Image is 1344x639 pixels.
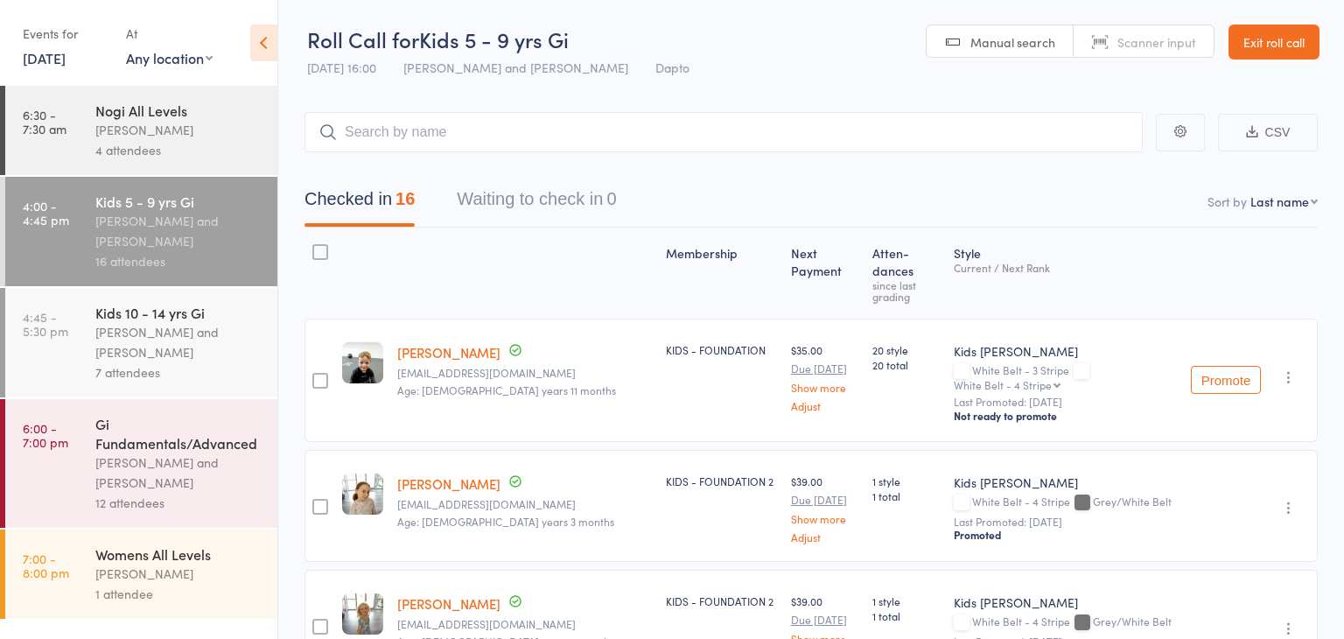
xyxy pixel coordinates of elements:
div: 16 attendees [95,251,262,271]
span: 1 style [872,593,939,608]
div: KIDS - FOUNDATION 2 [666,593,776,608]
time: 4:45 - 5:30 pm [23,310,68,338]
time: 4:00 - 4:45 pm [23,199,69,227]
div: Style [947,235,1184,311]
a: [DATE] [23,48,66,67]
a: 6:00 -7:00 pmGi Fundamentals/Advanced[PERSON_NAME] and [PERSON_NAME]12 attendees [5,399,277,528]
a: Show more [791,382,859,393]
img: image1740117391.png [342,474,383,515]
a: Adjust [791,400,859,411]
div: Kids 5 - 9 yrs Gi [95,192,262,211]
time: 7:00 - 8:00 pm [23,551,69,579]
label: Sort by [1207,193,1247,210]
div: [PERSON_NAME] and [PERSON_NAME] [95,211,262,251]
div: 12 attendees [95,493,262,513]
span: 1 style [872,474,939,488]
div: $39.00 [791,474,859,543]
div: [PERSON_NAME] [95,564,262,584]
a: 4:45 -5:30 pmKids 10 - 14 yrs Gi[PERSON_NAME] and [PERSON_NAME]7 attendees [5,288,277,397]
div: [PERSON_NAME] [95,120,262,140]
div: KIDS - FOUNDATION [666,342,776,357]
span: [PERSON_NAME] and [PERSON_NAME] [403,59,628,76]
a: [PERSON_NAME] [397,594,500,613]
span: 20 style [872,342,939,357]
button: CSV [1218,114,1318,151]
div: 16 [395,189,415,208]
span: Roll Call for [307,25,419,53]
small: npnburns@gmail.com [397,618,652,630]
a: [PERSON_NAME] [397,343,500,362]
div: Events for [23,19,108,48]
div: Gi Fundamentals/Advanced [95,414,262,453]
div: Last name [1250,193,1309,210]
a: Adjust [791,531,859,543]
time: 6:00 - 7:00 pm [23,421,68,449]
span: Age: [DEMOGRAPHIC_DATA] years 11 months [397,383,616,397]
span: [DATE] 16:00 [307,59,376,76]
div: KIDS - FOUNDATION 2 [666,474,776,488]
div: Atten­dances [865,235,946,311]
button: Waiting to check in0 [457,180,616,227]
small: npnburns@gmail.com [397,498,652,510]
div: Kids [PERSON_NAME] [954,593,1177,611]
div: 0 [606,189,616,208]
span: 1 total [872,488,939,503]
span: 20 total [872,357,939,372]
div: Womens All Levels [95,544,262,564]
div: At [126,19,213,48]
input: Search by name [304,112,1143,152]
span: Scanner input [1117,33,1196,51]
time: 6:30 - 7:30 am [23,108,66,136]
a: 6:30 -7:30 amNogi All Levels[PERSON_NAME]4 attendees [5,86,277,175]
div: $35.00 [791,342,859,411]
a: [PERSON_NAME] [397,474,500,493]
span: Dapto [655,59,689,76]
div: White Belt - 4 Stripe [954,615,1177,630]
img: image1740117368.png [342,593,383,635]
div: Promoted [954,528,1177,542]
span: Grey/White Belt [1093,494,1172,509]
a: Show more [791,513,859,524]
span: 1 total [872,608,939,623]
div: 4 attendees [95,140,262,160]
span: Kids 5 - 9 yrs Gi [419,25,569,53]
div: Next Payment [784,235,866,311]
small: Due [DATE] [791,362,859,375]
span: Age: [DEMOGRAPHIC_DATA] years 3 months [397,514,614,529]
small: Due [DATE] [791,614,859,626]
div: Kids [PERSON_NAME] [954,474,1177,491]
div: since last grading [872,279,939,302]
div: Kids 10 - 14 yrs Gi [95,303,262,322]
small: Due [DATE] [791,494,859,506]
div: Current / Next Rank [954,262,1177,273]
button: Promote [1191,366,1261,394]
div: Membership [659,235,783,311]
div: White Belt - 3 Stripe [954,364,1177,390]
img: image1727768120.png [342,342,383,383]
small: Mykkee87@gmail.com [397,367,652,379]
a: 7:00 -8:00 pmWomens All Levels[PERSON_NAME]1 attendee [5,530,277,619]
div: White Belt - 4 Stripe [954,379,1052,390]
div: Kids [PERSON_NAME] [954,342,1177,360]
small: Last Promoted: [DATE] [954,516,1177,528]
div: 7 attendees [95,362,262,383]
div: Nogi All Levels [95,101,262,120]
button: Checked in16 [304,180,415,227]
div: White Belt - 4 Stripe [954,495,1177,510]
div: Any location [126,48,213,67]
a: Exit roll call [1228,25,1319,60]
div: 1 attendee [95,584,262,604]
div: [PERSON_NAME] and [PERSON_NAME] [95,322,262,362]
span: Grey/White Belt [1093,614,1172,628]
div: Not ready to promote [954,409,1177,423]
span: Manual search [970,33,1055,51]
small: Last Promoted: [DATE] [954,396,1177,408]
a: 4:00 -4:45 pmKids 5 - 9 yrs Gi[PERSON_NAME] and [PERSON_NAME]16 attendees [5,177,277,286]
div: [PERSON_NAME] and [PERSON_NAME] [95,453,262,493]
